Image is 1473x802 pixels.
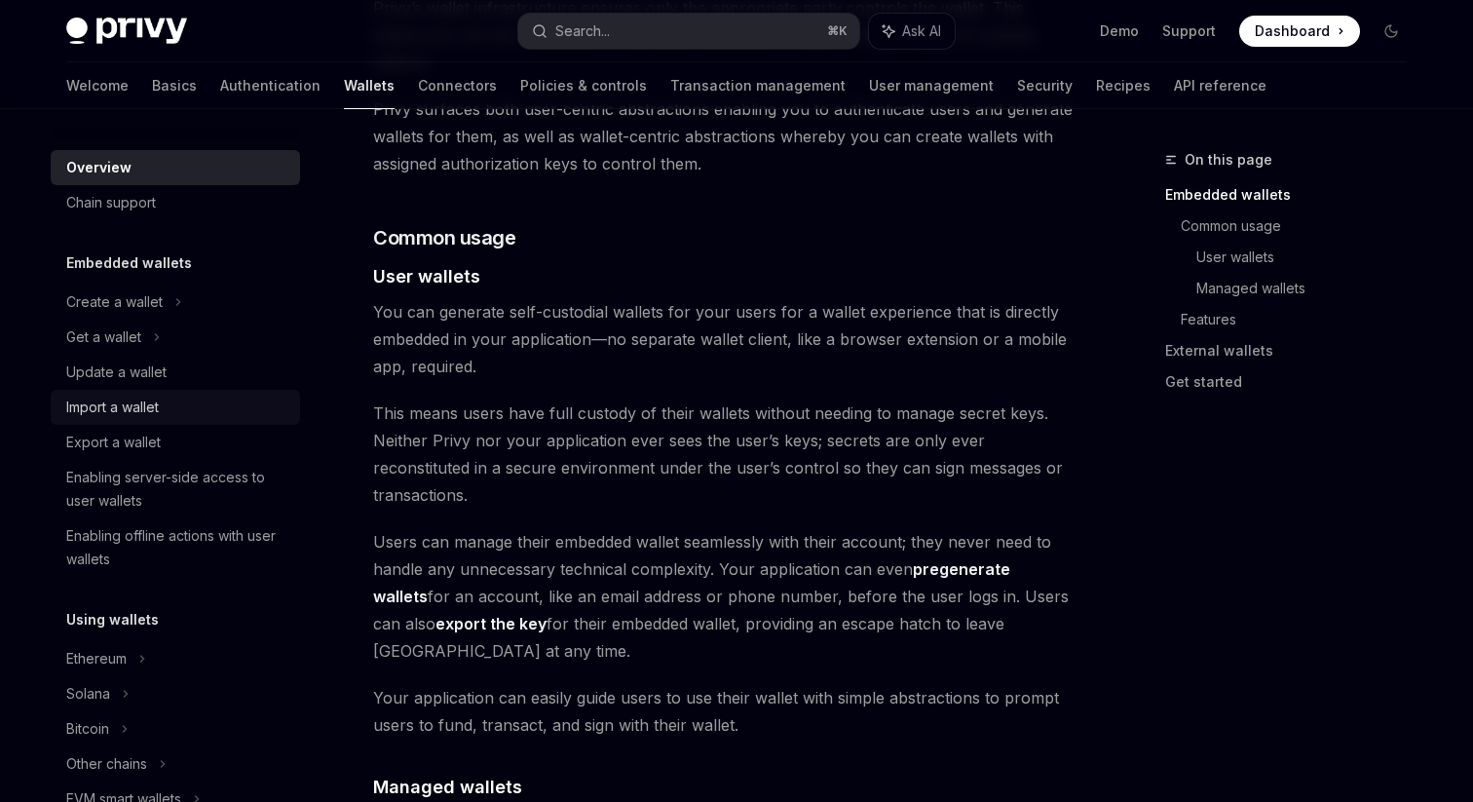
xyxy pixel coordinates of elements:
[1239,16,1360,47] a: Dashboard
[66,752,147,776] div: Other chains
[1185,148,1272,172] span: On this page
[1165,366,1422,398] a: Get started
[220,62,321,109] a: Authentication
[1165,179,1422,210] a: Embedded wallets
[869,62,994,109] a: User management
[1196,242,1422,273] a: User wallets
[1165,335,1422,366] a: External wallets
[435,614,547,634] a: export the key
[1376,16,1407,47] button: Toggle dark mode
[1196,273,1422,304] a: Managed wallets
[1181,304,1422,335] a: Features
[555,19,610,43] div: Search...
[66,191,156,214] div: Chain support
[1096,62,1151,109] a: Recipes
[51,355,300,390] a: Update a wallet
[51,518,300,577] a: Enabling offline actions with user wallets
[344,62,395,109] a: Wallets
[1174,62,1266,109] a: API reference
[902,21,941,41] span: Ask AI
[827,23,848,39] span: ⌘ K
[670,62,846,109] a: Transaction management
[66,325,141,349] div: Get a wallet
[51,460,300,518] a: Enabling server-side access to user wallets
[66,156,132,179] div: Overview
[1100,21,1139,41] a: Demo
[66,361,167,384] div: Update a wallet
[152,62,197,109] a: Basics
[66,431,161,454] div: Export a wallet
[373,528,1076,665] span: Users can manage their embedded wallet seamlessly with their account; they never need to handle a...
[66,717,109,741] div: Bitcoin
[51,185,300,220] a: Chain support
[869,14,955,49] button: Ask AI
[66,290,163,314] div: Create a wallet
[66,396,159,419] div: Import a wallet
[66,62,129,109] a: Welcome
[1017,62,1073,109] a: Security
[418,62,497,109] a: Connectors
[66,608,159,631] h5: Using wallets
[1162,21,1216,41] a: Support
[66,647,127,670] div: Ethereum
[51,425,300,460] a: Export a wallet
[66,524,288,571] div: Enabling offline actions with user wallets
[373,298,1076,380] span: You can generate self-custodial wallets for your users for a wallet experience that is directly e...
[66,251,192,275] h5: Embedded wallets
[373,95,1076,177] span: Privy surfaces both user-centric abstractions enabling you to authenticate users and generate wal...
[51,150,300,185] a: Overview
[520,62,647,109] a: Policies & controls
[66,466,288,513] div: Enabling server-side access to user wallets
[518,14,859,49] button: Search...⌘K
[51,390,300,425] a: Import a wallet
[66,18,187,45] img: dark logo
[373,400,1076,509] span: This means users have full custody of their wallets without needing to manage secret keys. Neithe...
[373,774,522,800] span: Managed wallets
[1255,21,1330,41] span: Dashboard
[373,684,1076,739] span: Your application can easily guide users to use their wallet with simple abstractions to prompt us...
[373,263,480,289] span: User wallets
[66,682,110,706] div: Solana
[373,224,515,251] span: Common usage
[1181,210,1422,242] a: Common usage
